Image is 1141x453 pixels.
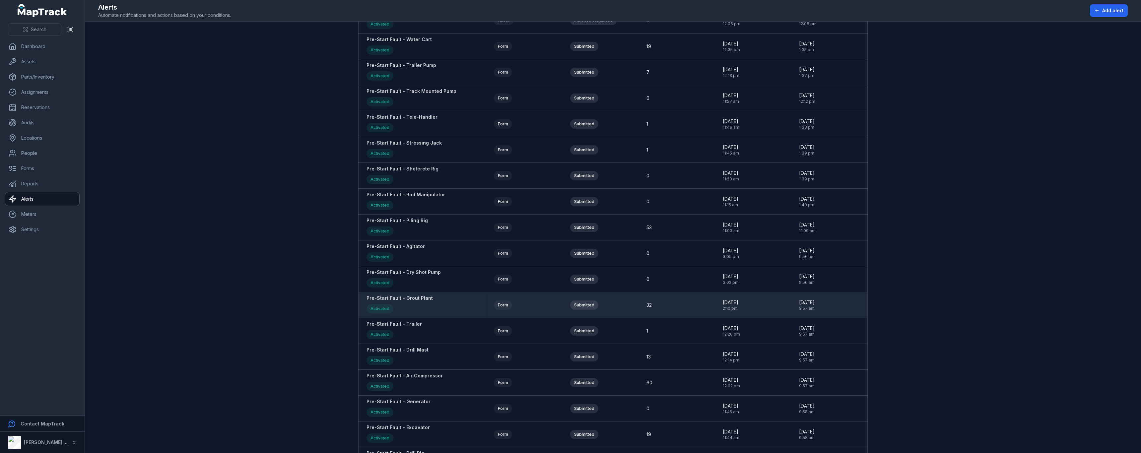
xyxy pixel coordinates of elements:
time: 10/7/2025, 1:35:42 PM [799,40,815,52]
span: [DATE] [799,351,815,357]
div: Form [494,119,512,129]
time: 5/21/2025, 12:26:54 PM [723,325,740,337]
a: Pre-Start Fault - TrailerActivated [367,321,422,341]
span: 12:12 pm [799,99,815,104]
strong: Pre-Start Fault - Dry Shot Pump [367,269,441,276]
span: [DATE] [723,196,738,202]
span: [DATE] [799,299,815,306]
time: 10/7/2025, 1:37:29 PM [799,66,815,78]
div: Form [494,249,512,258]
time: 5/22/2025, 11:15:20 AM [723,196,738,208]
span: 32 [646,302,652,308]
time: 5/9/2025, 11:45:34 AM [723,403,739,415]
span: [DATE] [799,40,815,47]
div: Activated [367,45,393,55]
time: 5/22/2025, 9:57:46 AM [799,377,815,389]
div: Form [494,326,512,336]
time: 5/22/2025, 9:57:31 AM [799,351,815,363]
strong: Pre-Start Fault - Trailer Pump [367,62,436,69]
span: Automate notifications and actions based on your conditions. [98,12,231,19]
div: Submitted [570,68,598,77]
span: [DATE] [723,299,738,306]
strong: Pre-Start Fault - Air Compressor [367,372,443,379]
span: [DATE] [723,40,740,47]
a: Reports [5,177,79,190]
strong: Pre-Start Fault - Stressing Jack [367,140,442,146]
div: Submitted [570,197,598,206]
strong: Contact MapTrack [21,421,64,426]
span: 1:38 pm [799,125,815,130]
a: MapTrack [18,4,67,17]
div: Form [494,430,512,439]
a: Pre-Start Fault - ExcavatorActivated [367,424,430,444]
span: 19 [646,431,651,438]
span: 9:57 am [799,383,815,389]
span: 1 [646,328,648,334]
time: 5/21/2025, 3:02:41 PM [723,273,739,285]
time: 5/9/2025, 12:14:08 PM [723,351,739,363]
span: 7 [646,69,649,76]
div: Submitted [570,300,598,310]
span: 13 [646,354,651,360]
time: 5/22/2025, 11:20:31 AM [723,170,739,182]
span: [DATE] [799,377,815,383]
a: Pre-Start Fault - Dry Shot PumpActivated [367,269,441,289]
a: Pre-Start Fault - Water CartActivated [367,36,432,56]
div: Form [494,378,512,387]
div: Submitted [570,378,598,387]
time: 10/7/2025, 1:38:15 PM [799,118,815,130]
strong: Pre-Start Fault - Tele-Handler [367,114,437,120]
strong: Pre-Start Fault - Piling Rig [367,217,428,224]
div: Activated [367,433,393,443]
span: 11:03 am [723,228,739,233]
div: Submitted [570,275,598,284]
div: Activated [367,304,393,313]
div: Form [494,171,512,180]
span: 12:14 pm [723,357,739,363]
time: 5/22/2025, 9:56:47 AM [799,273,815,285]
div: Form [494,94,512,103]
time: 5/21/2025, 2:10:48 PM [723,299,738,311]
a: Pre-Start Fault - Trailer PumpActivated [367,62,436,82]
time: 5/22/2025, 11:49:15 AM [723,118,739,130]
span: [DATE] [799,196,815,202]
span: [DATE] [799,118,815,125]
div: Form [494,145,512,155]
h2: Alerts [98,3,231,12]
span: [DATE] [799,247,815,254]
span: 1:35 pm [799,47,815,52]
strong: Pre-Start Fault - Rod Manipulator [367,191,445,198]
span: 53 [646,224,652,231]
span: 9:58 am [799,409,815,415]
span: 1:37 pm [799,73,815,78]
div: Activated [367,175,393,184]
span: [DATE] [799,428,815,435]
span: 0 [646,198,649,205]
div: Submitted [570,42,598,51]
time: 5/9/2025, 12:02:28 PM [723,377,740,389]
span: 2:10 pm [723,306,738,311]
a: Pre-Start Fault - GeneratorActivated [367,398,431,419]
button: Search [8,23,61,36]
div: Activated [367,356,393,365]
span: [DATE] [799,144,815,151]
time: 5/22/2025, 9:58:18 AM [799,403,815,415]
strong: Pre-Start Fault - Water Cart [367,36,432,43]
a: Pre-Start Fault - Rod ManipulatorActivated [367,191,445,212]
div: Activated [367,408,393,417]
div: Form [494,68,512,77]
div: Form [494,223,512,232]
span: 12:35 pm [723,47,740,52]
span: 0 [646,95,649,101]
div: Submitted [570,119,598,129]
span: [DATE] [723,170,739,176]
span: 12:26 pm [723,332,740,337]
div: Activated [367,123,393,132]
time: 5/22/2025, 11:45:15 AM [723,144,739,156]
a: Pre-Start Fault - AgitatorActivated [367,243,425,263]
strong: Pre-Start Fault - Grout Plant [367,295,433,301]
span: 1:40 pm [799,202,815,208]
a: Forms [5,162,79,175]
span: 11:45 am [723,409,739,415]
span: 11:49 am [723,125,739,130]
